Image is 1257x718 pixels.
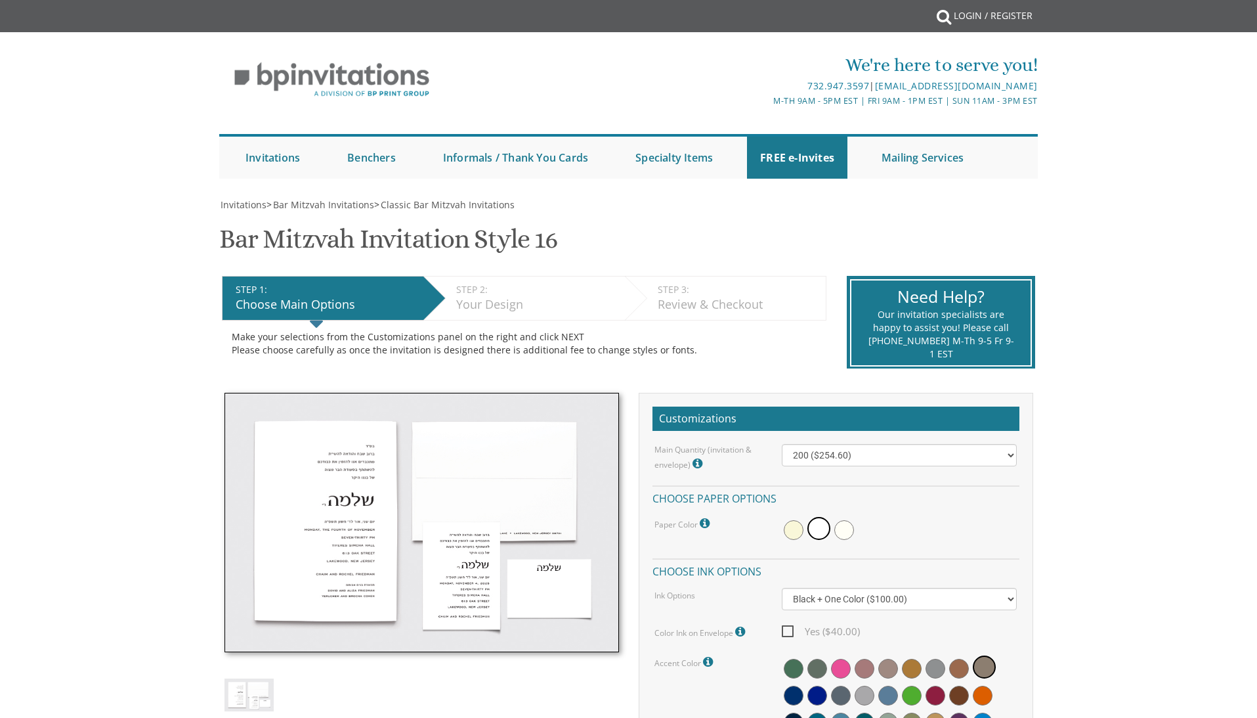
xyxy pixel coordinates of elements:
a: Bar Mitzvah Invitations [272,198,374,211]
div: We're here to serve you! [493,52,1038,78]
h2: Customizations [652,407,1019,432]
div: Need Help? [868,285,1014,309]
h4: Choose paper options [652,485,1019,508]
div: Our invitation specialists are happy to assist you! Please call [PHONE_NUMBER] M-Th 9-5 Fr 9-1 EST [868,308,1014,361]
a: 732.947.3597 [807,79,869,92]
label: Main Quantity (invitation & envelope) [654,444,762,472]
span: Invitations [221,198,266,211]
a: Specialty Items [622,137,726,179]
div: Review & Checkout [658,296,819,313]
div: STEP 2: [456,283,618,296]
a: Benchers [334,137,409,179]
a: Informals / Thank You Cards [430,137,601,179]
span: > [374,198,515,211]
a: Mailing Services [868,137,977,179]
div: Choose Main Options [236,296,417,313]
a: Classic Bar Mitzvah Invitations [379,198,515,211]
label: Ink Options [654,590,695,601]
div: STEP 3: [658,283,819,296]
a: Invitations [232,137,313,179]
h4: Choose ink options [652,558,1019,581]
a: Invitations [219,198,266,211]
div: Make your selections from the Customizations panel on the right and click NEXT Please choose care... [232,330,817,357]
div: Your Design [456,296,618,313]
div: | [493,78,1038,94]
label: Paper Color [654,515,713,532]
div: M-Th 9am - 5pm EST | Fri 9am - 1pm EST | Sun 11am - 3pm EST [493,94,1038,108]
img: BP Invitation Loft [219,53,444,107]
img: bminv-thumb-16.jpg [224,679,274,711]
span: Yes ($40.00) [782,623,860,640]
div: STEP 1: [236,283,417,296]
label: Color Ink on Envelope [654,623,748,640]
label: Accent Color [654,654,716,671]
img: bminv-thumb-16.jpg [224,393,619,653]
a: [EMAIL_ADDRESS][DOMAIN_NAME] [875,79,1038,92]
a: FREE e-Invites [747,137,847,179]
h1: Bar Mitzvah Invitation Style 16 [219,225,557,263]
span: Bar Mitzvah Invitations [273,198,374,211]
span: Classic Bar Mitzvah Invitations [381,198,515,211]
span: > [266,198,374,211]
